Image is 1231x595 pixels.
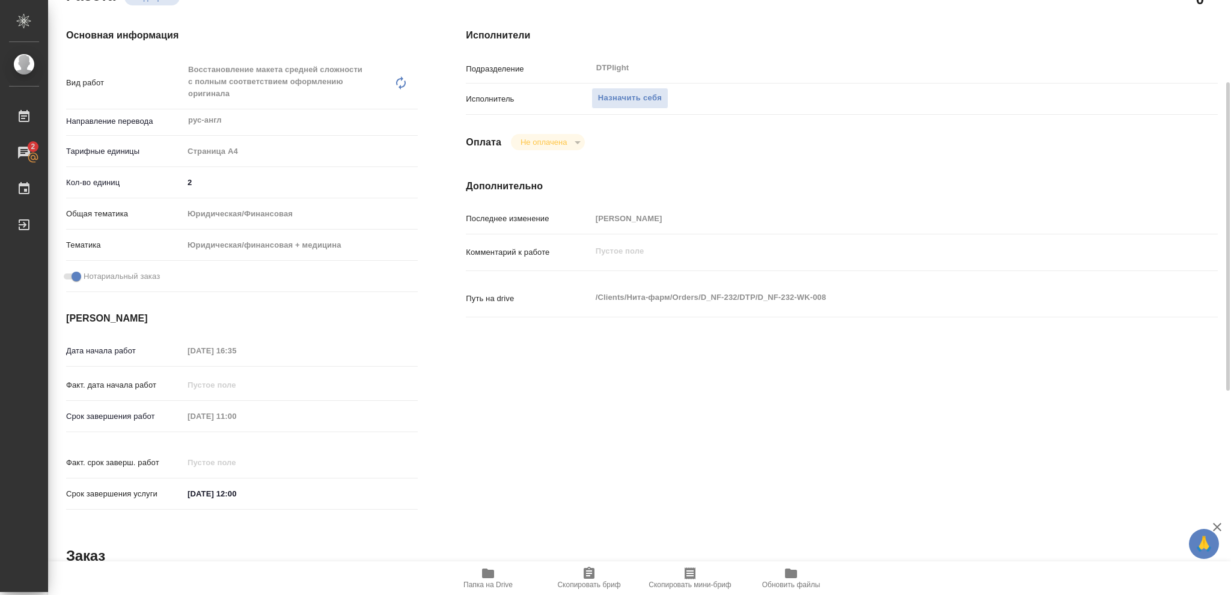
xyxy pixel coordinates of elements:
p: Срок завершения услуги [66,488,183,500]
input: ✎ Введи что-нибудь [183,174,418,191]
p: Направление перевода [66,115,183,127]
span: 2 [23,141,42,153]
textarea: /Clients/Нита-фарм/Orders/D_NF-232/DTP/D_NF-232-WK-008 [591,287,1155,308]
button: Скопировать мини-бриф [640,561,741,595]
span: Обновить файлы [762,581,820,589]
input: Пустое поле [591,210,1155,227]
h4: [PERSON_NAME] [66,311,418,326]
span: Назначить себя [598,91,662,105]
input: Пустое поле [183,342,289,359]
h4: Исполнители [466,28,1218,43]
button: Назначить себя [591,88,668,109]
span: Папка на Drive [463,581,513,589]
p: Дата начала работ [66,345,183,357]
p: Тарифные единицы [66,145,183,157]
input: Пустое поле [183,454,289,471]
button: Скопировать бриф [539,561,640,595]
p: Последнее изменение [466,213,591,225]
span: Скопировать бриф [557,581,620,589]
p: Срок завершения работ [66,410,183,423]
button: Папка на Drive [438,561,539,595]
p: Общая тематика [66,208,183,220]
p: Исполнитель [466,93,591,105]
p: Кол-во единиц [66,177,183,189]
h4: Оплата [466,135,501,150]
div: Юридическая/финансовая + медицина [183,235,418,255]
span: Нотариальный заказ [84,270,160,282]
div: Страница А4 [183,141,418,162]
span: 🙏 [1194,531,1214,557]
p: Путь на drive [466,293,591,305]
a: 2 [3,138,45,168]
input: Пустое поле [183,407,289,425]
input: Пустое поле [183,376,289,394]
p: Факт. дата начала работ [66,379,183,391]
button: 🙏 [1189,529,1219,559]
p: Вид работ [66,77,183,89]
button: Обновить файлы [741,561,842,595]
h4: Основная информация [66,28,418,43]
p: Комментарий к работе [466,246,591,258]
button: Не оплачена [517,137,570,147]
span: Скопировать мини-бриф [649,581,731,589]
h2: Заказ [66,546,105,566]
h4: Дополнительно [466,179,1218,194]
div: Юридическая/Финансовая [183,204,418,224]
p: Тематика [66,239,183,251]
p: Подразделение [466,63,591,75]
div: Подбор [511,134,585,150]
p: Факт. срок заверш. работ [66,457,183,469]
input: ✎ Введи что-нибудь [183,485,289,502]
